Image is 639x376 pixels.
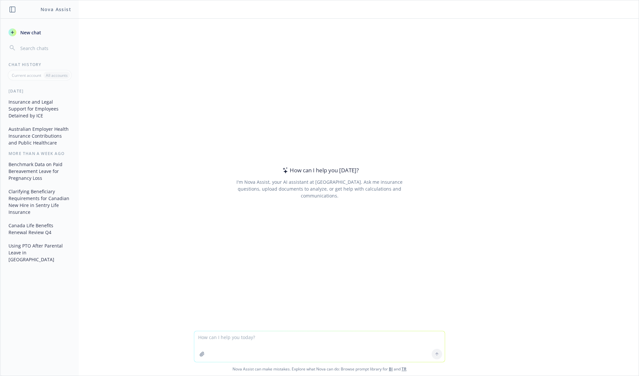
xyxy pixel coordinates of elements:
[41,6,71,13] h1: Nova Assist
[3,362,636,376] span: Nova Assist can make mistakes. Explore what Nova can do: Browse prompt library for and
[6,159,74,183] button: Benchmark Data on Paid Bereavement Leave for Pregnancy Loss
[1,88,79,94] div: [DATE]
[1,62,79,67] div: Chat History
[1,151,79,156] div: More than a week ago
[227,179,411,199] div: I'm Nova Assist, your AI assistant at [GEOGRAPHIC_DATA]. Ask me insurance questions, upload docum...
[6,220,74,238] button: Canada Life Benefits Renewal Review Q4
[6,26,74,38] button: New chat
[6,240,74,265] button: Using PTO After Parental Leave in [GEOGRAPHIC_DATA]
[19,43,71,53] input: Search chats
[402,366,406,372] a: TR
[6,96,74,121] button: Insurance and Legal Support for Employees Detained by ICE
[281,166,359,175] div: How can I help you [DATE]?
[12,73,41,78] p: Current account
[389,366,393,372] a: BI
[19,29,41,36] span: New chat
[6,186,74,217] button: Clarifying Beneficiary Requirements for Canadian New Hire in Sentry Life Insurance
[6,124,74,148] button: Australian Employer Health Insurance Contributions and Public Healthcare
[46,73,68,78] p: All accounts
